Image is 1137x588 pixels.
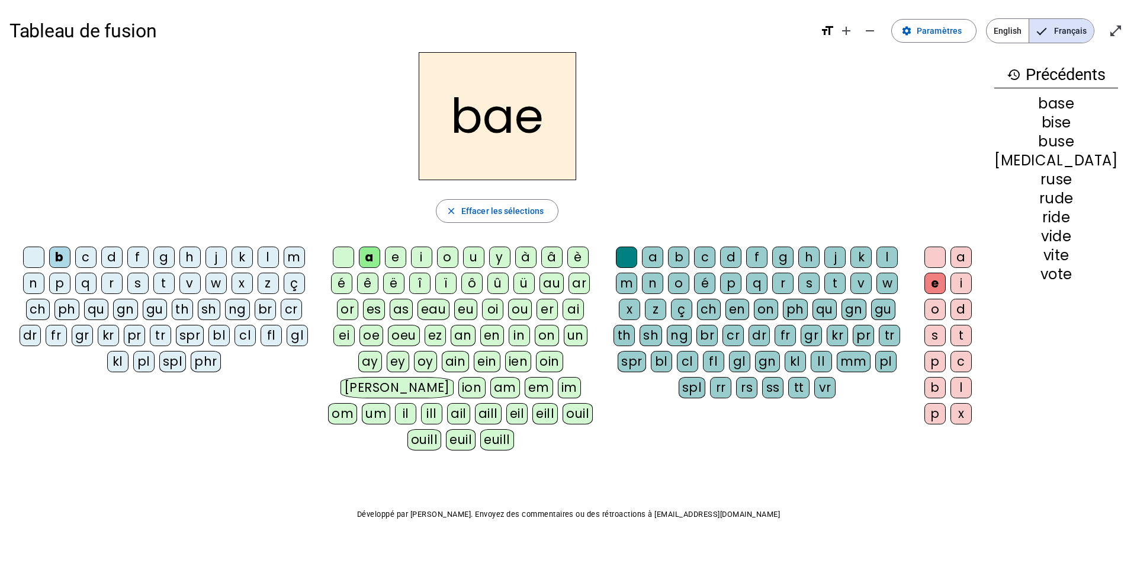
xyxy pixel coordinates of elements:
div: on [754,299,778,320]
div: h [798,247,820,268]
div: euil [446,429,476,450]
div: um [362,403,390,424]
div: o [924,299,946,320]
div: cr [722,325,744,346]
div: t [824,273,846,294]
div: ouil [563,403,593,424]
div: l [950,377,972,398]
div: in [509,325,530,346]
div: aill [475,403,502,424]
div: o [668,273,689,294]
div: v [850,273,872,294]
div: spr [176,325,204,346]
div: c [950,351,972,372]
div: ô [461,273,483,294]
button: Effacer les sélections [436,199,558,223]
div: spr [618,351,646,372]
div: ai [563,299,584,320]
div: qu [812,299,837,320]
div: s [127,273,149,294]
div: ien [505,351,532,372]
div: cr [281,299,302,320]
div: am [490,377,520,398]
div: ë [383,273,404,294]
div: h [179,247,201,268]
span: Effacer les sélections [461,204,544,218]
div: ion [458,377,486,398]
div: z [645,299,666,320]
div: ng [225,299,250,320]
div: eill [532,403,558,424]
div: û [487,273,509,294]
div: es [363,299,385,320]
div: il [395,403,416,424]
div: s [798,273,820,294]
div: mm [837,351,871,372]
div: m [616,273,637,294]
div: n [642,273,663,294]
div: r [101,273,123,294]
div: x [950,403,972,424]
div: er [537,299,558,320]
div: ê [357,273,378,294]
div: ez [425,325,446,346]
div: rs [736,377,757,398]
div: vide [994,229,1118,244]
div: e [385,247,406,268]
div: b [668,247,689,268]
div: fr [46,325,67,346]
div: ay [358,351,382,372]
div: kl [107,351,129,372]
div: br [255,299,276,320]
div: t [153,273,175,294]
div: spl [159,351,187,372]
mat-icon: history [1007,68,1021,82]
div: q [746,273,767,294]
mat-icon: format_size [820,24,834,38]
div: ph [54,299,79,320]
button: Entrer en plein écran [1104,19,1128,43]
div: rr [710,377,731,398]
div: j [824,247,846,268]
div: cl [235,325,256,346]
div: gn [755,351,780,372]
div: br [696,325,718,346]
div: tt [788,377,810,398]
div: o [437,247,458,268]
div: au [539,273,564,294]
div: phr [191,351,221,372]
div: f [746,247,767,268]
div: gr [801,325,822,346]
div: ey [387,351,409,372]
h1: Tableau de fusion [9,12,811,50]
div: on [535,325,559,346]
div: g [153,247,175,268]
div: d [101,247,123,268]
div: [MEDICAL_DATA] [994,154,1118,168]
div: pl [875,351,897,372]
div: gl [287,325,308,346]
div: ï [435,273,457,294]
div: bl [651,351,672,372]
span: English [987,19,1029,43]
div: i [411,247,432,268]
div: as [390,299,413,320]
div: th [172,299,193,320]
div: u [463,247,484,268]
div: cl [677,351,698,372]
div: ruse [994,172,1118,187]
div: gu [143,299,167,320]
div: ç [671,299,692,320]
div: à [515,247,537,268]
span: Français [1029,19,1094,43]
h3: Précédents [994,62,1118,88]
div: é [331,273,352,294]
div: f [127,247,149,268]
div: dr [20,325,41,346]
div: g [772,247,794,268]
div: gn [113,299,138,320]
div: s [924,325,946,346]
div: p [720,273,741,294]
div: bl [208,325,230,346]
div: k [850,247,872,268]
